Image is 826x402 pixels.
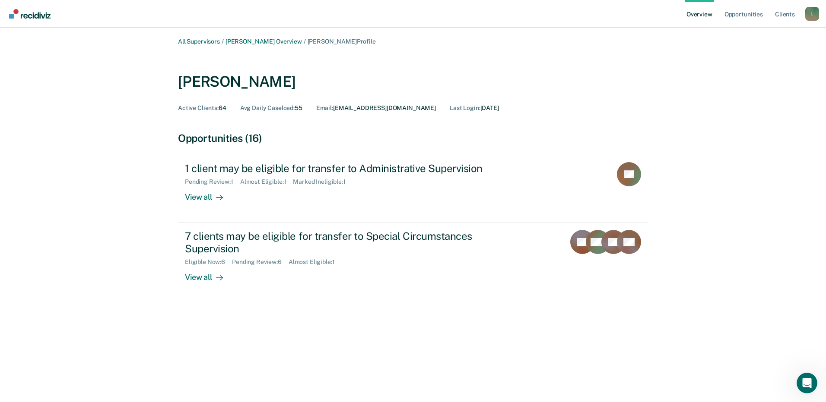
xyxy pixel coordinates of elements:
[308,38,376,45] span: [PERSON_NAME] Profile
[805,7,819,21] button: Profile dropdown button
[185,185,233,202] div: View all
[797,373,817,393] iframe: Intercom live chat
[302,38,308,45] span: /
[220,38,226,45] span: /
[178,104,226,112] div: 64
[316,104,436,112] div: [EMAIL_ADDRESS][DOMAIN_NAME]
[232,258,289,266] div: Pending Review : 6
[805,7,819,21] div: l
[240,104,302,112] div: 55
[178,38,220,45] a: All Supervisors
[450,104,499,112] div: [DATE]
[293,178,352,185] div: Marked Ineligible : 1
[178,155,648,223] a: 1 client may be eligible for transfer to Administrative SupervisionPending Review:1Almost Eligibl...
[178,223,648,303] a: 7 clients may be eligible for transfer to Special Circumstances SupervisionEligible Now:6Pending ...
[9,9,51,19] img: Recidiviz
[289,258,342,266] div: Almost Eligible : 1
[185,258,232,266] div: Eligible Now : 6
[185,162,488,175] div: 1 client may be eligible for transfer to Administrative Supervision
[178,73,295,91] div: [PERSON_NAME]
[240,104,295,111] span: Avg Daily Caseload :
[178,132,648,144] div: Opportunities (16)
[185,266,233,283] div: View all
[240,178,293,185] div: Almost Eligible : 1
[316,104,333,111] span: Email :
[450,104,480,111] span: Last Login :
[185,178,240,185] div: Pending Review : 1
[178,104,219,111] span: Active Clients :
[226,38,302,45] a: [PERSON_NAME] Overview
[185,230,488,255] div: 7 clients may be eligible for transfer to Special Circumstances Supervision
